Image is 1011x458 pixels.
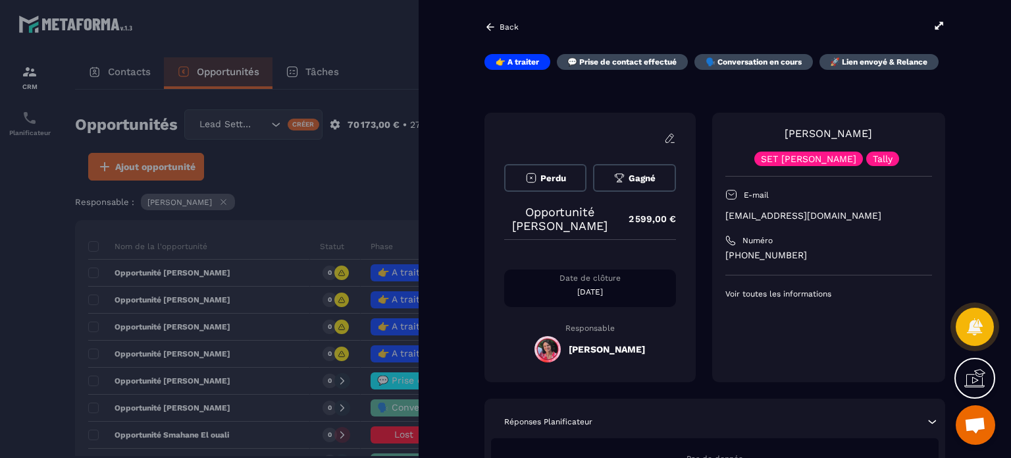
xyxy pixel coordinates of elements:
span: Gagné [629,173,656,183]
button: Perdu [504,164,586,192]
p: Back [500,22,519,32]
p: 2 599,00 € [615,206,676,232]
span: Perdu [540,173,566,183]
p: Numéro [742,235,773,246]
a: [PERSON_NAME] [785,127,872,140]
p: SET [PERSON_NAME] [761,154,856,163]
p: 🚀 Lien envoyé & Relance [830,57,927,67]
p: E-mail [744,190,769,200]
p: [EMAIL_ADDRESS][DOMAIN_NAME] [725,210,932,222]
p: 💬 Prise de contact effectué [567,57,677,67]
p: Voir toutes les informations [725,289,932,299]
p: [PHONE_NUMBER] [725,249,932,262]
div: Ouvrir le chat [956,405,995,445]
p: [DATE] [504,287,676,297]
p: 👉 A traiter [496,57,539,67]
p: Réponses Planificateur [504,416,592,427]
p: Date de clôture [504,273,676,283]
button: Gagné [593,164,675,192]
h5: [PERSON_NAME] [569,344,645,355]
p: Opportunité [PERSON_NAME] [504,205,615,233]
p: Tally [873,154,893,163]
p: 🗣️ Conversation en cours [706,57,802,67]
p: Responsable [504,324,676,333]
